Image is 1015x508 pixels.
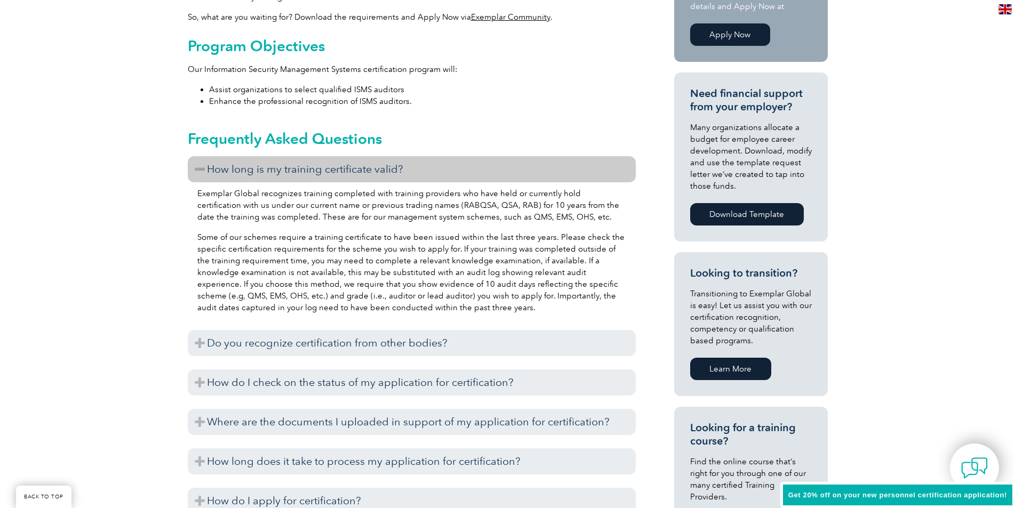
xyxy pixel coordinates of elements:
p: Many organizations allocate a budget for employee career development. Download, modify and use th... [690,122,812,192]
p: Transitioning to Exemplar Global is easy! Let us assist you with our certification recognition, c... [690,288,812,346]
h3: Need financial support from your employer? [690,87,812,114]
h3: Looking to transition? [690,267,812,280]
li: Enhance the professional recognition of ISMS auditors. [209,95,636,107]
h3: Do you recognize certification from other bodies? [188,330,636,356]
a: Exemplar Community [471,12,550,22]
h3: How long does it take to process my application for certification? [188,448,636,474]
span: Get 20% off on your new personnel certification application! [788,491,1007,499]
h3: How long is my training certificate valid? [188,156,636,182]
h2: Frequently Asked Questions [188,130,636,147]
h3: How do I check on the status of my application for certification? [188,369,636,396]
h2: Program Objectives [188,37,636,54]
p: Exemplar Global recognizes training completed with training providers who have held or currently ... [197,188,626,223]
p: Find the online course that’s right for you through one of our many certified Training Providers. [690,456,812,503]
p: So, what are you waiting for? Download the requirements and Apply Now via . [188,11,636,23]
img: contact-chat.png [961,455,988,481]
li: Assist organizations to select qualified ISMS auditors [209,84,636,95]
a: Learn More [690,358,771,380]
h3: Where are the documents I uploaded in support of my application for certification? [188,409,636,435]
a: BACK TO TOP [16,486,71,508]
p: Our Information Security Management Systems certification program will: [188,63,636,75]
img: en [998,4,1012,14]
a: Apply Now [690,23,770,46]
h3: Looking for a training course? [690,421,812,448]
a: Download Template [690,203,804,225]
p: Some of our schemes require a training certificate to have been issued within the last three year... [197,231,626,313]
